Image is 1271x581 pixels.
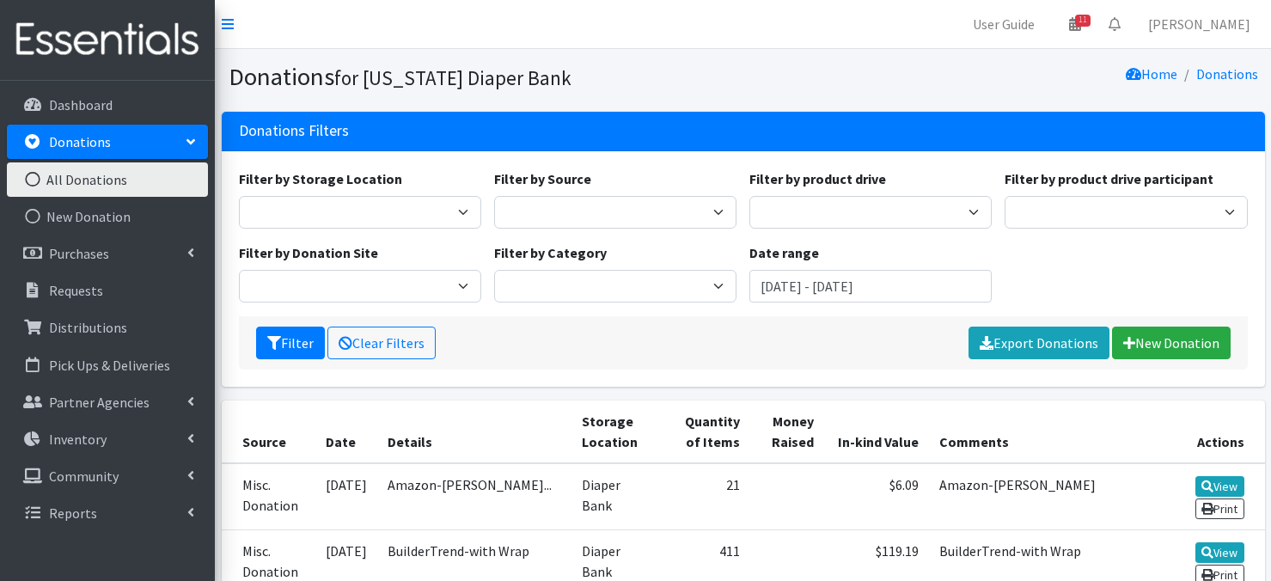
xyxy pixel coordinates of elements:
label: Filter by Donation Site [239,242,378,263]
a: New Donation [1112,327,1231,359]
a: Print [1195,498,1244,519]
th: Date [315,401,377,463]
a: Pick Ups & Deliveries [7,348,208,382]
h3: Donations Filters [239,122,349,140]
a: User Guide [959,7,1048,41]
label: Filter by product drive participant [1005,168,1213,189]
label: Filter by product drive [749,168,886,189]
small: for [US_STATE] Diaper Bank [334,65,571,90]
th: In-kind Value [824,401,929,463]
td: Amazon-[PERSON_NAME]... [377,463,571,530]
p: Requests [49,282,103,299]
p: Reports [49,505,97,522]
td: 21 [661,463,750,530]
a: Distributions [7,310,208,345]
a: Clear Filters [327,327,436,359]
a: Requests [7,273,208,308]
button: Filter [256,327,325,359]
p: Dashboard [49,96,113,113]
a: View [1195,476,1244,497]
a: New Donation [7,199,208,234]
input: January 1, 2011 - December 31, 2011 [749,270,992,303]
th: Comments [929,401,1173,463]
td: Amazon-[PERSON_NAME] [929,463,1173,530]
td: Misc. Donation [222,463,316,530]
td: [DATE] [315,463,377,530]
a: All Donations [7,162,208,197]
a: Reports [7,496,208,530]
label: Filter by Storage Location [239,168,402,189]
p: Partner Agencies [49,394,150,411]
a: Purchases [7,236,208,271]
th: Actions [1173,401,1264,463]
p: Pick Ups & Deliveries [49,357,170,374]
a: Home [1126,65,1177,83]
p: Distributions [49,319,127,336]
label: Date range [749,242,819,263]
a: Inventory [7,422,208,456]
th: Source [222,401,316,463]
p: Community [49,468,119,485]
p: Inventory [49,431,107,448]
img: HumanEssentials [7,11,208,69]
a: [PERSON_NAME] [1134,7,1264,41]
a: 11 [1055,7,1095,41]
th: Quantity of Items [661,401,750,463]
label: Filter by Source [494,168,591,189]
a: View [1195,542,1244,563]
span: 11 [1075,15,1091,27]
p: Purchases [49,245,109,262]
th: Money Raised [750,401,823,463]
td: $6.09 [824,463,929,530]
a: Donations [1196,65,1258,83]
p: Donations [49,133,111,150]
label: Filter by Category [494,242,607,263]
h1: Donations [229,62,737,92]
th: Storage Location [571,401,661,463]
td: Diaper Bank [571,463,661,530]
a: Export Donations [969,327,1109,359]
th: Details [377,401,571,463]
a: Dashboard [7,88,208,122]
a: Partner Agencies [7,385,208,419]
a: Community [7,459,208,493]
a: Donations [7,125,208,159]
